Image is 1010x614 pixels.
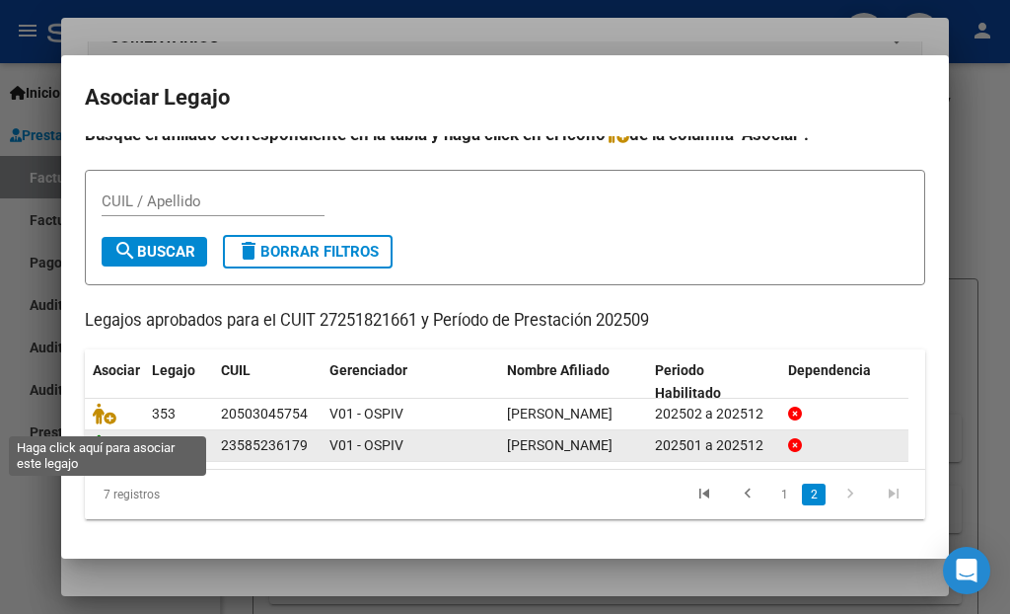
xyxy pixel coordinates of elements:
datatable-header-cell: Dependencia [780,349,928,415]
span: CUIL [221,362,251,378]
div: 23585236179 [221,434,308,457]
span: Borrar Filtros [237,243,379,261]
a: go to last page [875,484,912,505]
div: Open Intercom Messenger [943,547,990,594]
span: Periodo Habilitado [655,362,721,401]
a: go to first page [685,484,723,505]
datatable-header-cell: CUIL [213,349,322,415]
div: 202502 a 202512 [655,403,772,425]
span: RIOS VALENTIN DAMIAN [507,406,613,422]
datatable-header-cell: Legajo [144,349,213,415]
mat-icon: search [113,239,137,263]
datatable-header-cell: Nombre Afiliado [499,349,647,415]
span: Asociar [93,362,140,378]
span: HAUEISEN DANTE NICOLAS [507,437,613,453]
span: Nombre Afiliado [507,362,610,378]
datatable-header-cell: Gerenciador [322,349,499,415]
div: 20503045754 [221,403,308,425]
button: Borrar Filtros [223,235,393,269]
span: 353 [152,406,176,422]
datatable-header-cell: Periodo Habilitado [647,349,780,415]
span: 363 [152,437,176,453]
div: 202501 a 202512 [655,434,772,457]
span: V01 - OSPIV [329,437,403,453]
span: Buscar [113,243,195,261]
span: Dependencia [788,362,871,378]
a: 1 [772,484,796,505]
button: Buscar [102,237,207,267]
li: page 2 [799,478,829,511]
span: Legajo [152,362,195,378]
h2: Asociar Legajo [85,79,925,116]
span: Gerenciador [329,362,407,378]
datatable-header-cell: Asociar [85,349,144,415]
p: Legajos aprobados para el CUIT 27251821661 y Período de Prestación 202509 [85,309,925,334]
div: 7 registros [85,470,250,519]
a: 2 [802,484,826,505]
span: V01 - OSPIV [329,406,403,422]
a: go to previous page [729,484,766,505]
mat-icon: delete [237,239,260,263]
a: go to next page [831,484,869,505]
li: page 1 [769,478,799,511]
